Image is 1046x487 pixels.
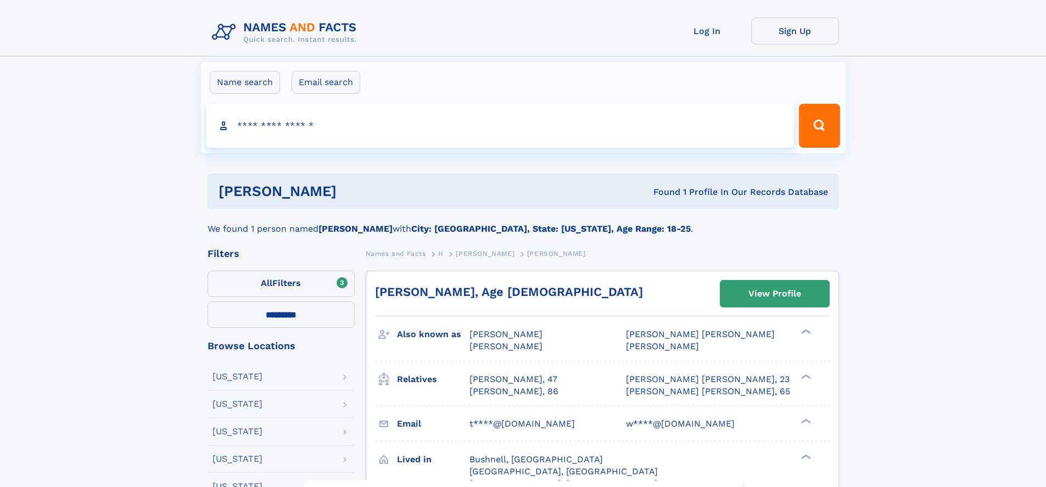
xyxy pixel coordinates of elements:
[456,247,514,260] a: [PERSON_NAME]
[469,454,603,464] span: Bushnell, [GEOGRAPHIC_DATA]
[219,184,495,198] h1: [PERSON_NAME]
[469,373,557,385] a: [PERSON_NAME], 47
[663,18,751,44] a: Log In
[292,71,360,94] label: Email search
[456,250,514,258] span: [PERSON_NAME]
[527,250,586,258] span: [PERSON_NAME]
[212,372,262,381] div: [US_STATE]
[438,250,444,258] span: H
[208,271,355,297] label: Filters
[212,400,262,408] div: [US_STATE]
[469,329,542,339] span: [PERSON_NAME]
[798,453,812,460] div: ❯
[208,209,839,236] div: We found 1 person named with .
[626,329,775,339] span: [PERSON_NAME] [PERSON_NAME]
[798,417,812,424] div: ❯
[798,373,812,380] div: ❯
[210,71,280,94] label: Name search
[397,325,469,344] h3: Also known as
[208,18,366,47] img: Logo Names and Facts
[366,247,426,260] a: Names and Facts
[397,415,469,433] h3: Email
[626,373,790,385] a: [PERSON_NAME] [PERSON_NAME], 23
[397,450,469,469] h3: Lived in
[208,341,355,351] div: Browse Locations
[397,370,469,389] h3: Relatives
[626,341,699,351] span: [PERSON_NAME]
[206,104,795,148] input: search input
[208,249,355,259] div: Filters
[469,385,558,398] a: [PERSON_NAME], 86
[375,285,643,299] a: [PERSON_NAME], Age [DEMOGRAPHIC_DATA]
[438,247,444,260] a: H
[748,281,801,306] div: View Profile
[212,427,262,436] div: [US_STATE]
[469,466,658,477] span: [GEOGRAPHIC_DATA], [GEOGRAPHIC_DATA]
[799,104,840,148] button: Search Button
[261,278,272,288] span: All
[318,223,393,234] b: [PERSON_NAME]
[495,186,828,198] div: Found 1 Profile In Our Records Database
[411,223,691,234] b: City: [GEOGRAPHIC_DATA], State: [US_STATE], Age Range: 18-25
[212,455,262,463] div: [US_STATE]
[469,341,542,351] span: [PERSON_NAME]
[751,18,839,44] a: Sign Up
[626,385,790,398] a: [PERSON_NAME] [PERSON_NAME], 65
[720,281,829,307] a: View Profile
[798,328,812,335] div: ❯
